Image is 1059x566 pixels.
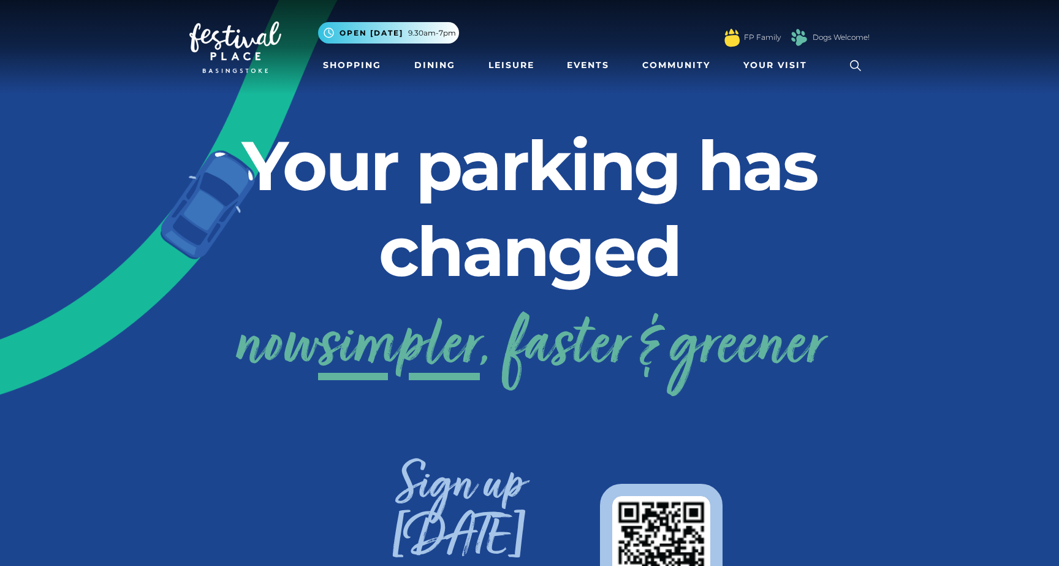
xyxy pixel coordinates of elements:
[738,54,818,77] a: Your Visit
[744,32,781,43] a: FP Family
[813,32,870,43] a: Dogs Welcome!
[743,59,807,72] span: Your Visit
[318,54,386,77] a: Shopping
[318,299,480,397] span: simpler
[189,21,281,73] img: Festival Place Logo
[235,299,824,397] a: nowsimpler, faster & greener
[409,54,460,77] a: Dining
[408,28,456,39] span: 9.30am-7pm
[340,28,403,39] span: Open [DATE]
[484,54,539,77] a: Leisure
[637,54,715,77] a: Community
[318,22,459,44] button: Open [DATE] 9.30am-7pm
[189,123,870,294] h2: Your parking has changed
[562,54,614,77] a: Events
